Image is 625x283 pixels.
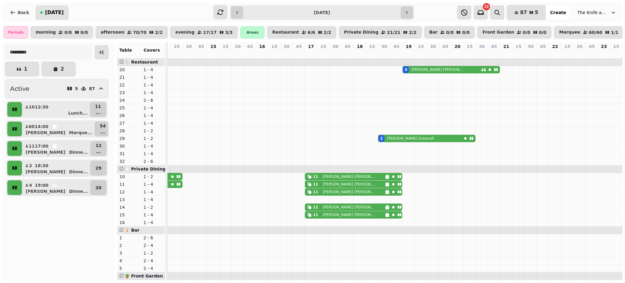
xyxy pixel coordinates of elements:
button: afternoon70/702/2 [96,26,168,39]
p: 0 [577,51,582,57]
p: 0 / 0 [64,30,72,35]
button: morning0/00/0 [31,26,93,39]
p: 30 [576,43,582,50]
div: Areas [240,26,265,39]
p: 1 - 2 [143,250,163,256]
p: 12:30 [35,104,49,110]
button: Active587 [5,79,109,98]
p: 30 [119,143,139,149]
p: 1 - 4 [143,181,163,187]
p: 4 [406,51,411,57]
p: 31 [119,151,139,157]
div: Periods [4,26,28,39]
button: Marquee60/601/1 [554,26,623,39]
p: 45 [442,43,448,50]
p: 2 / 2 [155,30,163,35]
p: 0 [260,51,265,57]
p: 15 [369,43,375,50]
p: 2 / 2 [324,30,331,35]
p: 0 / 0 [523,30,530,35]
p: 14 [119,204,139,210]
button: 20 [90,180,107,195]
button: Restaurant6/62/2 [267,26,336,39]
p: Dinne ... [69,188,88,194]
p: 70 / 70 [133,30,146,35]
p: 0 [467,51,472,57]
p: 1 - 4 [143,219,163,226]
p: 19 [406,43,411,50]
p: 12 [96,142,101,149]
p: [PERSON_NAME] [PERSON_NAME] [411,67,464,72]
div: 11 [313,189,318,194]
button: 419:00[PERSON_NAME]Dinne... [23,180,89,195]
p: 0 [443,51,448,57]
span: [DATE] [45,10,64,15]
p: 23 [601,43,607,50]
p: 4 [29,182,32,188]
p: 26 [119,112,139,119]
p: Private Dining [344,30,378,35]
p: 0 [186,51,191,57]
p: 0 [321,51,326,57]
p: 45 [198,43,204,50]
p: 19:00 [35,182,49,188]
p: 1 - 4 [143,112,163,119]
p: 17:00 [35,143,49,149]
p: 0 / 0 [446,30,454,35]
p: [PERSON_NAME] [26,188,65,194]
p: [PERSON_NAME] Greenall [387,136,434,141]
p: 2 / 2 [409,30,417,35]
button: The Knife and [PERSON_NAME] [574,7,620,18]
p: Lunch ... [68,110,87,116]
p: 0 [614,51,619,57]
p: 0 [455,51,460,57]
p: Dinne ... [69,149,88,155]
p: 0 [296,51,301,57]
button: 29 [90,161,107,175]
span: 5 [535,10,538,15]
span: Create [550,10,566,15]
p: 0 [504,51,509,57]
p: 3 [119,250,139,256]
p: 45 [393,43,399,50]
p: [PERSON_NAME] [26,130,65,136]
p: 10 [119,174,139,180]
span: 22 [484,5,489,8]
p: 0 [357,51,362,57]
button: Front Garden0/00/0 [477,26,551,39]
p: ... [96,149,101,155]
p: afternoon [101,30,125,35]
p: 16 [119,219,139,226]
p: 18 [357,43,363,50]
p: 20 [119,67,139,73]
p: 32 [119,158,139,164]
p: 0 [345,51,350,57]
p: 0 [199,51,204,57]
p: [PERSON_NAME] [PERSON_NAME] [323,189,376,194]
p: 2 - 4 [143,242,163,248]
p: 0 [553,51,558,57]
p: Bar [429,30,438,35]
p: evening [175,30,195,35]
span: 🪴 Front Garden [125,274,163,278]
p: morning [36,30,56,35]
p: 1 - 4 [143,90,163,96]
p: 20 [96,185,101,191]
p: [PERSON_NAME] [PERSON_NAME] [323,174,376,179]
p: 1 - 4 [143,151,163,157]
p: 1 [24,67,27,72]
p: [PERSON_NAME] [PERSON_NAME] [323,212,376,217]
p: 22 [119,82,139,88]
p: 0 / 0 [81,30,88,35]
p: 45 [589,43,594,50]
p: 30 [479,43,485,50]
p: 60 / 60 [589,30,602,35]
p: Dinne ... [69,169,88,175]
p: 15 [564,43,570,50]
button: Back [5,5,34,20]
p: 30 [332,43,338,50]
p: 54 [100,123,106,129]
p: 13 [119,197,139,203]
p: 21 / 21 [387,30,400,35]
span: 🍴 Restaurant [125,60,158,64]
